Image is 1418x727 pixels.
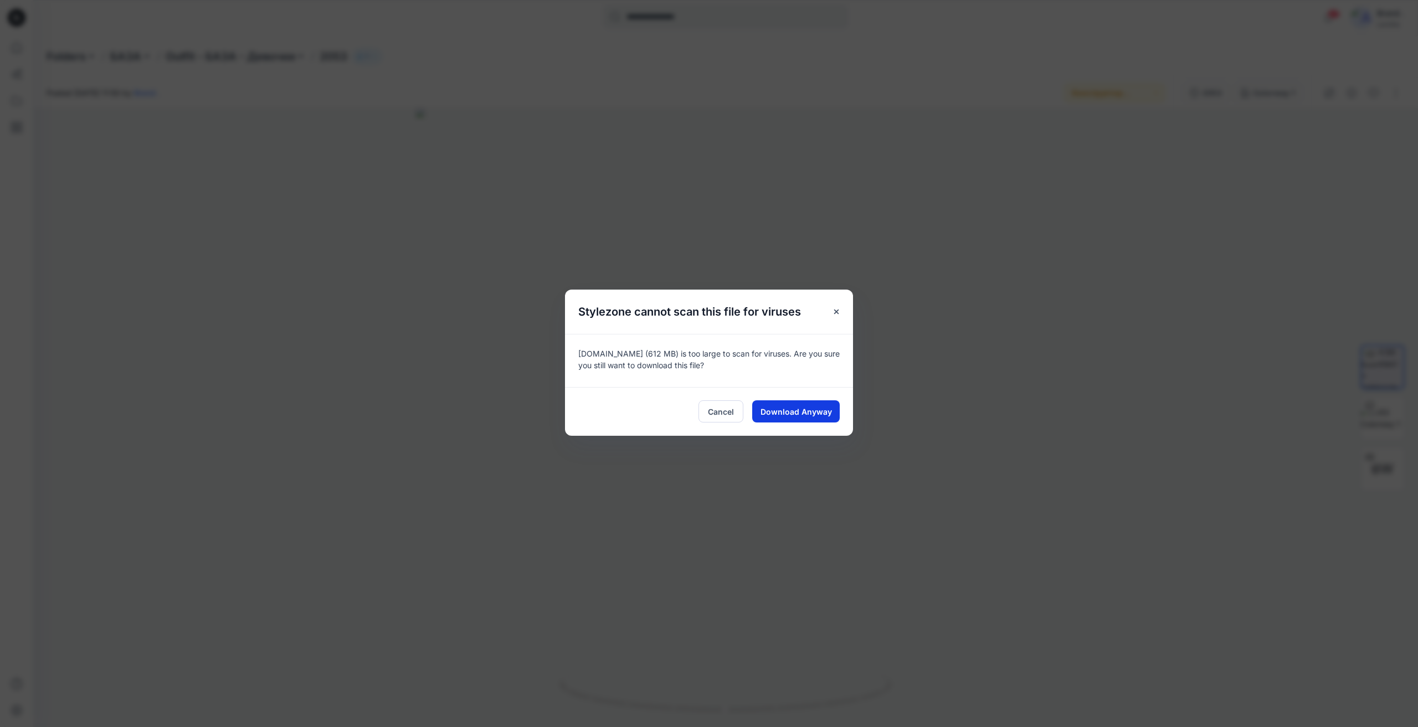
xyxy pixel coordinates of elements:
span: Download Anyway [761,406,832,417]
h5: Stylezone cannot scan this file for viruses [565,290,814,334]
button: Cancel [698,400,743,422]
button: Close [826,302,846,322]
span: Cancel [708,406,734,417]
button: Download Anyway [752,400,840,422]
div: [DOMAIN_NAME] (612 MB) is too large to scan for viruses. Are you sure you still want to download ... [565,334,853,387]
